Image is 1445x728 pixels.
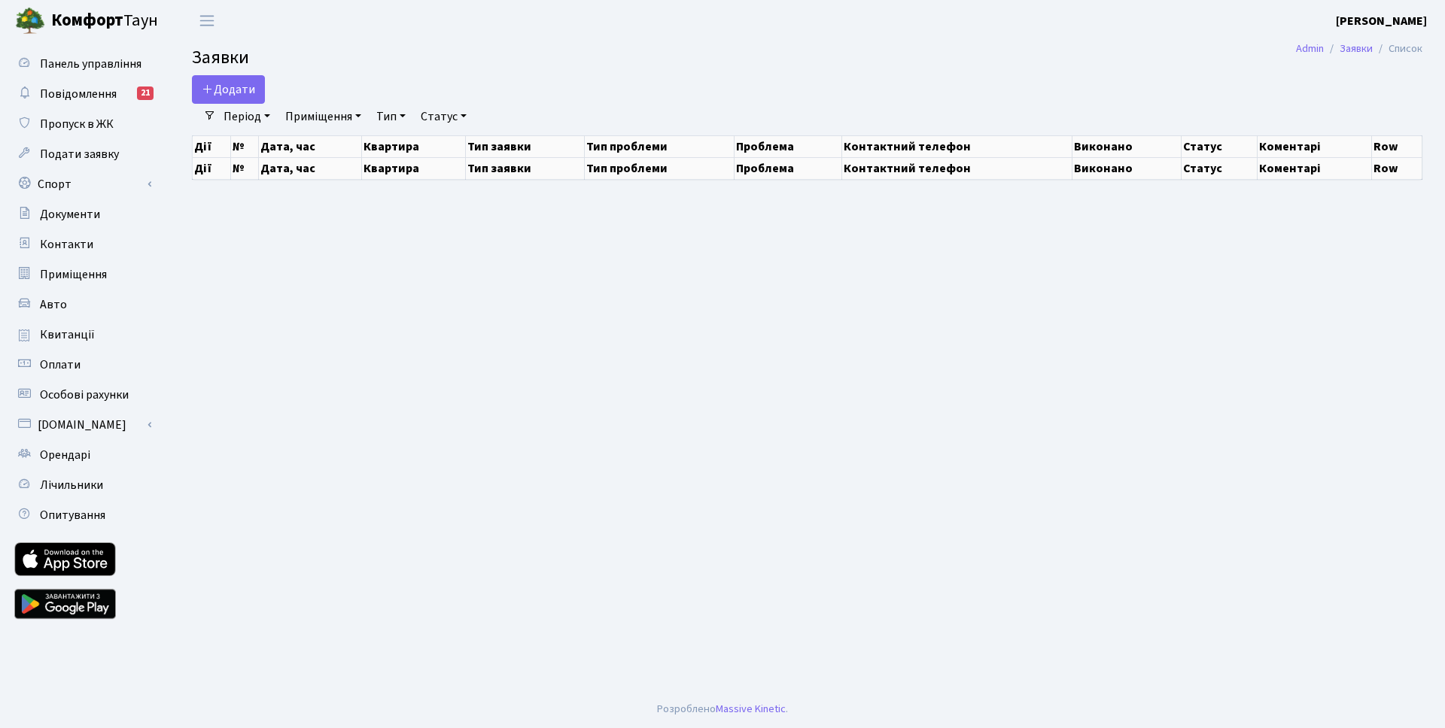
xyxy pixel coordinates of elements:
[192,75,265,104] a: Додати
[842,157,1072,179] th: Контактний телефон
[230,157,258,179] th: №
[734,157,842,179] th: Проблема
[8,380,158,410] a: Особові рахунки
[657,701,788,717] div: Розроблено .
[466,157,585,179] th: Тип заявки
[258,135,361,157] th: Дата, час
[716,701,786,717] a: Massive Kinetic
[258,157,361,179] th: Дата, час
[8,290,158,320] a: Авто
[1182,157,1257,179] th: Статус
[137,86,154,100] div: 21
[361,135,466,157] th: Квартира
[40,116,114,132] span: Пропуск в ЖК
[1336,13,1427,29] b: [PERSON_NAME]
[1257,135,1372,157] th: Коментарі
[230,135,258,157] th: №
[1336,12,1427,30] a: [PERSON_NAME]
[1372,157,1422,179] th: Row
[40,296,67,313] span: Авто
[40,206,100,223] span: Документи
[40,266,107,283] span: Приміщення
[1273,33,1445,65] nav: breadcrumb
[8,49,158,79] a: Панель управління
[8,229,158,259] a: Контакти
[40,507,105,523] span: Опитування
[8,470,158,500] a: Лічильники
[202,81,255,98] span: Додати
[40,86,117,102] span: Повідомлення
[193,135,231,157] th: Дії
[8,410,158,440] a: [DOMAIN_NAME]
[188,8,226,33] button: Переключити навігацію
[8,440,158,470] a: Орендарі
[734,135,842,157] th: Проблема
[40,356,81,373] span: Оплати
[8,199,158,229] a: Документи
[8,79,158,109] a: Повідомлення21
[40,387,129,403] span: Особові рахунки
[192,44,249,71] span: Заявки
[40,326,95,343] span: Квитанції
[8,139,158,169] a: Подати заявку
[585,135,734,157] th: Тип проблеми
[1072,157,1182,179] th: Виконано
[466,135,585,157] th: Тип заявки
[8,320,158,350] a: Квитанції
[51,8,158,34] span: Таун
[842,135,1072,157] th: Контактний телефон
[361,157,466,179] th: Квартира
[8,350,158,380] a: Оплати
[40,236,93,253] span: Контакти
[51,8,123,32] b: Комфорт
[8,169,158,199] a: Спорт
[40,477,103,493] span: Лічильники
[193,157,231,179] th: Дії
[8,259,158,290] a: Приміщення
[8,500,158,530] a: Опитування
[1340,41,1373,56] a: Заявки
[40,146,119,162] span: Подати заявку
[1372,135,1422,157] th: Row
[585,157,734,179] th: Тип проблеми
[279,104,367,129] a: Приміщення
[8,109,158,139] a: Пропуск в ЖК
[1373,41,1422,57] li: Список
[1072,135,1182,157] th: Виконано
[218,104,276,129] a: Період
[1296,41,1324,56] a: Admin
[40,56,141,72] span: Панель управління
[370,104,412,129] a: Тип
[1182,135,1257,157] th: Статус
[15,6,45,36] img: logo.png
[1257,157,1372,179] th: Коментарі
[415,104,473,129] a: Статус
[40,447,90,463] span: Орендарі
